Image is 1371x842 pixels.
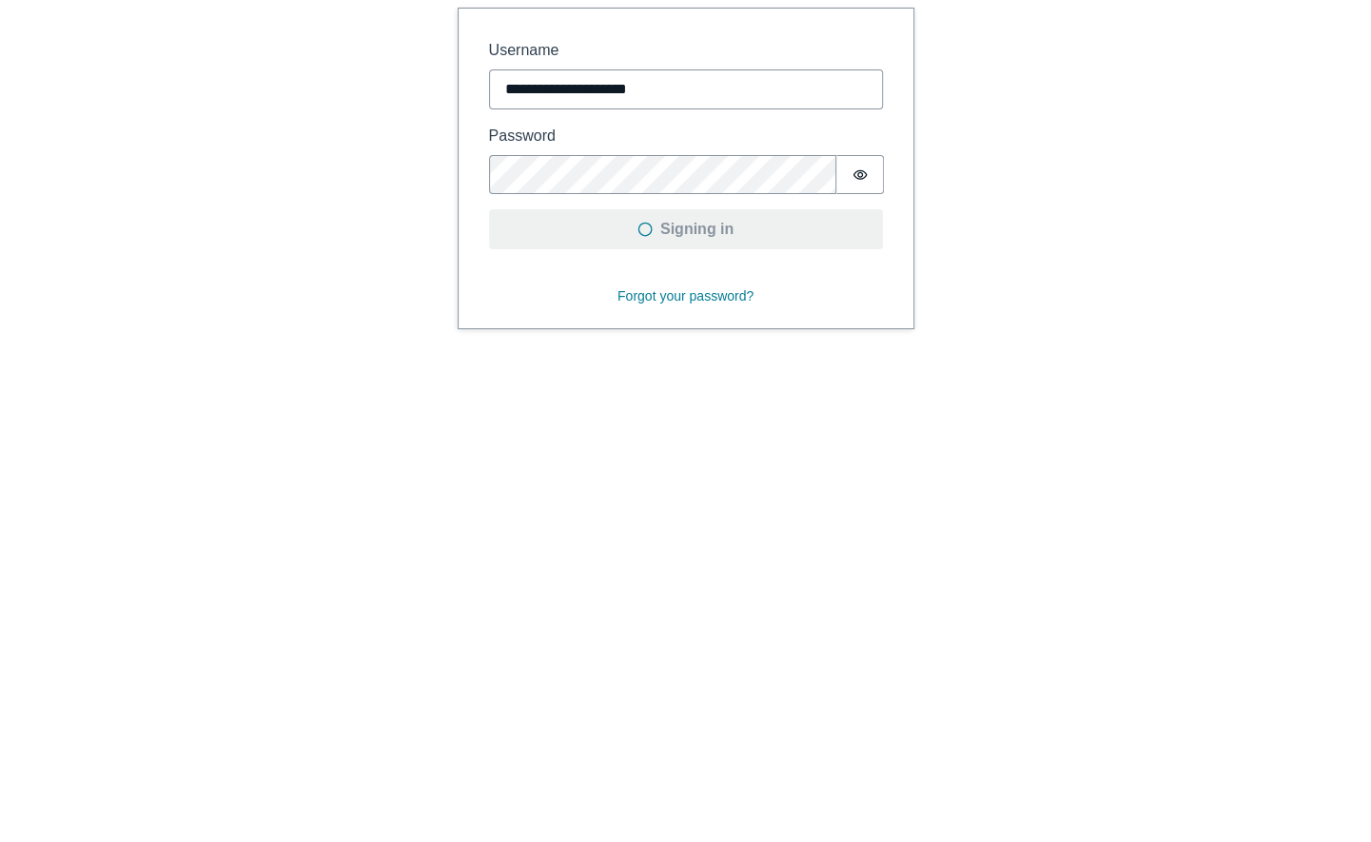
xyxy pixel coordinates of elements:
button: Show password [836,155,884,194]
button: Signing in [489,209,883,249]
label: Password [489,125,883,147]
label: Username [489,39,883,62]
span: Signing in [637,218,734,241]
button: Forgot your password? [605,280,766,313]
